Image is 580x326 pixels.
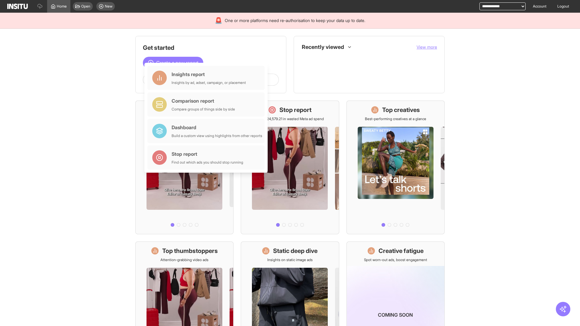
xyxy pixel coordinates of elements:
a: What's live nowSee all active ads instantly [135,101,234,234]
h1: Get started [143,43,279,52]
div: Build a custom view using highlights from other reports [172,133,262,138]
div: Stop report [172,150,243,158]
span: Open [81,4,90,9]
h1: Top creatives [382,106,420,114]
h1: Top thumbstoppers [162,247,218,255]
p: Attention-grabbing video ads [160,257,208,262]
a: Top creativesBest-performing creatives at a glance [346,101,445,234]
span: Create a new report [156,59,198,66]
div: Insights by ad, adset, campaign, or placement [172,80,246,85]
span: Home [57,4,67,9]
div: Comparison report [172,97,235,104]
h1: Static deep dive [273,247,317,255]
div: Dashboard [172,124,262,131]
div: Find out which ads you should stop running [172,160,243,165]
div: 🚨 [215,16,222,25]
h1: Stop report [279,106,311,114]
img: Logo [7,4,28,9]
p: Best-performing creatives at a glance [365,117,426,121]
div: Insights report [172,71,246,78]
span: New [105,4,112,9]
p: Insights on static image ads [267,257,313,262]
div: Compare groups of things side by side [172,107,235,112]
button: View more [417,44,437,50]
p: Save £24,579.21 in wasted Meta ad spend [256,117,324,121]
button: Create a new report [143,57,203,69]
a: Stop reportSave £24,579.21 in wasted Meta ad spend [241,101,339,234]
span: One or more platforms need re-authorisation to keep your data up to date. [225,18,365,24]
